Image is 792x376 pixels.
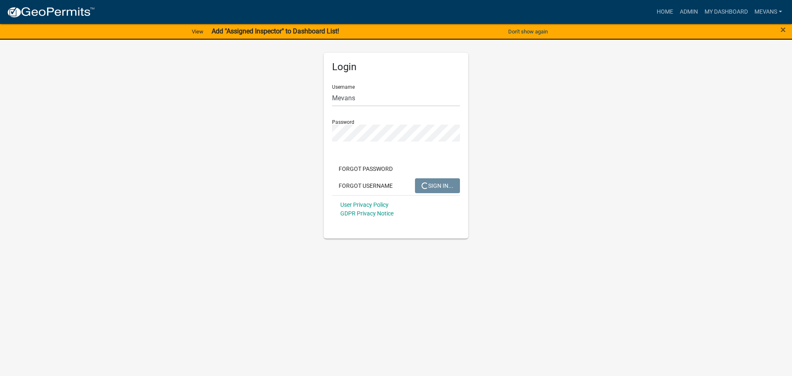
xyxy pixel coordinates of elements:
[332,161,399,176] button: Forgot Password
[332,178,399,193] button: Forgot Username
[676,4,701,20] a: Admin
[780,24,786,35] span: ×
[751,4,785,20] a: Mevans
[701,4,751,20] a: My Dashboard
[189,25,207,38] a: View
[780,25,786,35] button: Close
[422,182,453,189] span: SIGN IN...
[340,210,394,217] a: GDPR Privacy Notice
[653,4,676,20] a: Home
[212,27,339,35] strong: Add "Assigned Inspector" to Dashboard List!
[340,201,389,208] a: User Privacy Policy
[505,25,551,38] button: Don't show again
[415,178,460,193] button: SIGN IN...
[332,61,460,73] h5: Login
